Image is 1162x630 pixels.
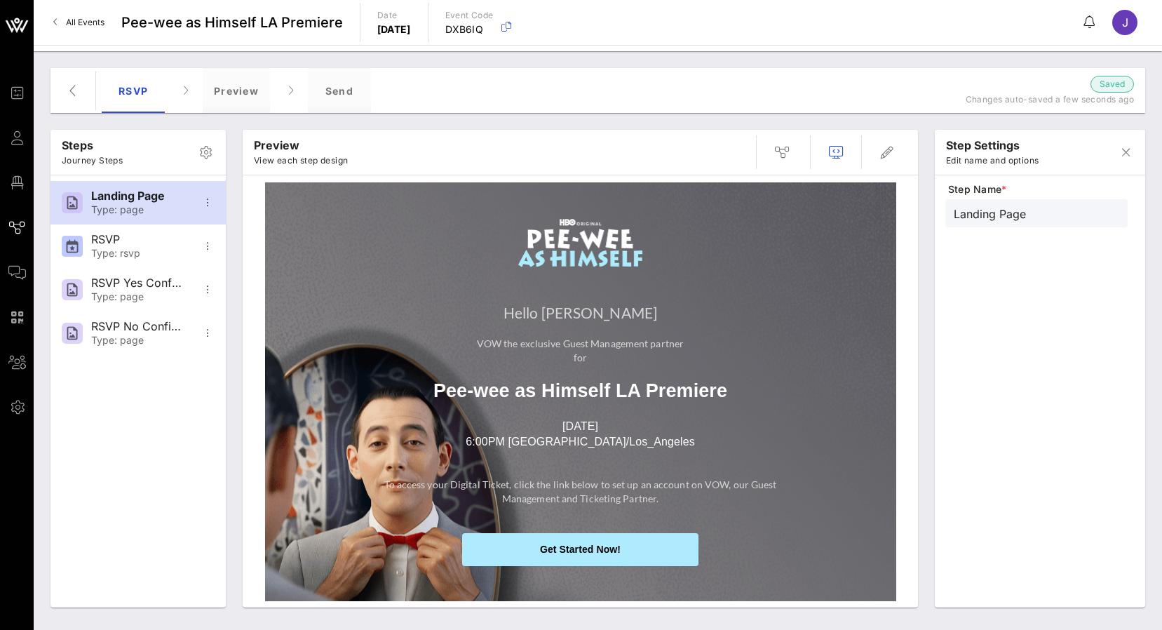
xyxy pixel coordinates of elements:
[45,11,113,34] a: All Events
[377,478,784,505] p: To access your Digital Ticket, click the link below to set up an account on VOW, our Guest Manage...
[959,93,1134,107] p: Changes auto-saved a few seconds ago
[91,291,184,303] div: Type: page
[91,276,184,290] div: RSVP Yes Confirmation
[254,137,348,154] p: Preview
[91,320,184,333] div: RSVP No Confirmation
[445,8,494,22] p: Event Code
[433,380,727,401] strong: Pee-wee as Himself LA Premiere
[540,544,621,555] span: Get Started Now!
[1122,15,1128,29] span: J
[445,22,494,36] p: DXB6IQ
[254,154,348,168] p: View each step design
[91,189,184,203] div: Landing Page
[91,248,184,260] div: Type: rsvp
[308,68,371,113] div: Send
[377,434,784,450] p: 6:00PM [GEOGRAPHIC_DATA]/Los_Angeles
[91,233,184,246] div: RSVP
[102,68,165,113] div: RSVP
[91,204,184,216] div: Type: page
[462,533,698,566] a: Get Started Now!
[948,182,1128,196] span: Step Name
[946,154,1039,168] p: Edit name and options
[377,8,411,22] p: Date
[121,12,343,33] span: Pee-wee as Himself LA Premiere
[377,337,784,364] p: VOW the exclusive Guest Management partner for
[91,335,184,347] div: Type: page
[62,154,123,168] p: Journey Steps
[377,22,411,36] p: [DATE]
[66,17,104,27] span: All Events
[946,137,1039,154] p: step settings
[377,419,784,434] p: [DATE]
[504,304,657,321] span: Hello [PERSON_NAME]
[203,68,270,113] div: Preview
[62,137,123,154] p: Steps
[1100,77,1125,91] span: Saved
[1112,10,1137,35] div: J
